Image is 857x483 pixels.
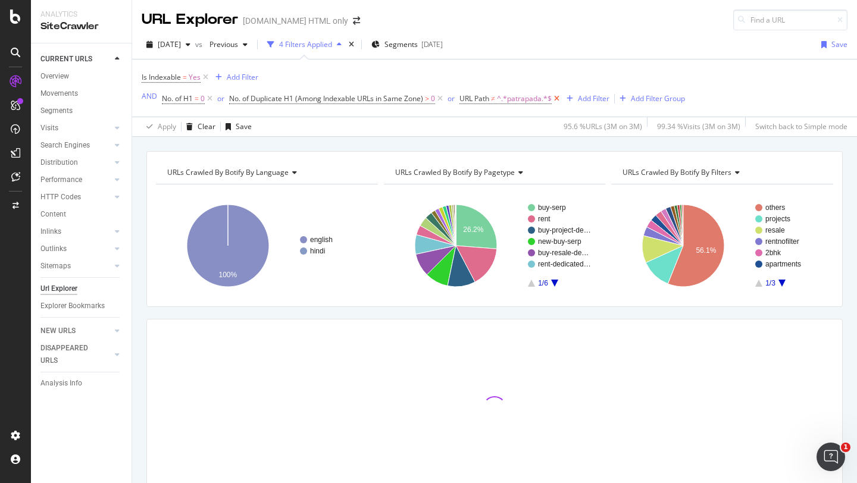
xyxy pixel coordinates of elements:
[40,53,111,65] a: CURRENT URLS
[40,105,123,117] a: Segments
[538,203,566,212] text: buy-serp
[162,93,193,103] span: No. of H1
[611,194,830,297] svg: A chart.
[165,163,367,182] h4: URLs Crawled By Botify By language
[538,260,591,268] text: rent-dedicated…
[755,121,847,131] div: Switch back to Simple mode
[40,325,76,337] div: NEW URLS
[40,87,78,100] div: Movements
[657,121,740,131] div: 99.34 % Visits ( 3M on 3M )
[40,139,111,152] a: Search Engines
[40,174,111,186] a: Performance
[40,377,123,390] a: Analysis Info
[158,39,181,49] span: 2025 Sep. 4th
[40,260,111,272] a: Sitemaps
[205,35,252,54] button: Previous
[538,279,548,287] text: 1/6
[182,117,215,136] button: Clear
[310,247,325,255] text: hindi
[40,225,61,238] div: Inlinks
[40,174,82,186] div: Performance
[40,377,82,390] div: Analysis Info
[40,191,111,203] a: HTTP Codes
[201,90,205,107] span: 0
[448,93,455,104] button: or
[217,93,224,104] button: or
[696,246,717,255] text: 56.1%
[40,283,77,295] div: Url Explorer
[491,93,495,103] span: ≠
[229,93,423,103] span: No. of Duplicate H1 (Among Indexable URLs in Same Zone)
[353,17,360,25] div: arrow-right-arrow-left
[167,167,289,177] span: URLs Crawled By Botify By language
[765,260,801,268] text: apartments
[623,167,731,177] span: URLs Crawled By Botify By filters
[195,93,199,103] span: =
[631,93,685,103] div: Add Filter Group
[40,208,123,221] a: Content
[40,87,123,100] a: Movements
[538,237,581,246] text: new-buy-serp
[40,260,71,272] div: Sitemaps
[620,163,822,182] h4: URLs Crawled By Botify By filters
[40,342,111,367] a: DISAPPEARED URLS
[279,39,332,49] div: 4 Filters Applied
[142,10,238,30] div: URL Explorer
[189,69,201,86] span: Yes
[538,215,551,223] text: rent
[40,243,111,255] a: Outlinks
[384,194,603,297] svg: A chart.
[40,243,67,255] div: Outlinks
[40,122,111,134] a: Visits
[243,15,348,27] div: [DOMAIN_NAME] HTML only
[310,236,333,244] text: english
[497,90,552,107] span: ^.*patrapada.*$
[158,121,176,131] div: Apply
[236,121,252,131] div: Save
[195,39,205,49] span: vs
[765,249,781,257] text: 2bhk
[346,39,356,51] div: times
[40,325,111,337] a: NEW URLS
[40,300,123,312] a: Explorer Bookmarks
[425,93,429,103] span: >
[183,72,187,82] span: =
[142,91,157,101] div: AND
[40,70,69,83] div: Overview
[459,93,489,103] span: URL Path
[765,279,775,287] text: 1/3
[40,10,122,20] div: Analytics
[219,271,237,279] text: 100%
[40,105,73,117] div: Segments
[142,35,195,54] button: [DATE]
[421,39,443,49] div: [DATE]
[40,342,101,367] div: DISAPPEARED URLS
[156,194,375,297] svg: A chart.
[142,90,157,102] button: AND
[367,35,448,54] button: Segments[DATE]
[578,93,609,103] div: Add Filter
[765,203,785,212] text: others
[733,10,847,30] input: Find a URL
[40,20,122,33] div: SiteCrawler
[142,72,181,82] span: Is Indexable
[384,39,418,49] span: Segments
[40,156,78,169] div: Distribution
[817,35,847,54] button: Save
[40,225,111,238] a: Inlinks
[841,443,850,452] span: 1
[615,92,685,106] button: Add Filter Group
[40,208,66,221] div: Content
[198,121,215,131] div: Clear
[40,70,123,83] a: Overview
[538,249,589,257] text: buy-resale-de…
[765,237,799,246] text: rentnofilter
[142,117,176,136] button: Apply
[395,167,515,177] span: URLs Crawled By Botify By pagetype
[227,72,258,82] div: Add Filter
[205,39,238,49] span: Previous
[211,70,258,84] button: Add Filter
[262,35,346,54] button: 4 Filters Applied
